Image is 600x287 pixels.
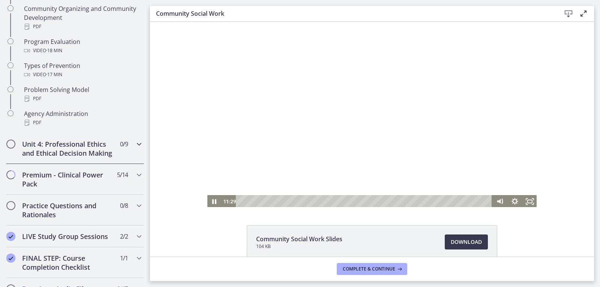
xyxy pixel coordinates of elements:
div: Video [24,46,141,55]
h2: Unit 4: Professional Ethics and Ethical Decision Making [22,140,114,158]
span: · 18 min [46,46,62,55]
span: · 17 min [46,70,62,79]
div: Types of Prevention [24,61,141,79]
button: Show settings menu [357,173,372,186]
span: 104 KB [256,243,342,249]
span: 1 / 1 [120,254,128,263]
div: Problem Solving Model [24,85,141,103]
div: Agency Administration [24,109,141,127]
i: Completed [6,232,15,241]
span: 0 / 9 [120,140,128,149]
span: Complete & continue [343,266,395,272]
div: Program Evaluation [24,37,141,55]
button: Fullscreen [372,173,387,186]
i: Completed [6,254,15,263]
h2: Premium - Clinical Power Pack [22,170,114,188]
div: Video [24,70,141,79]
span: Download [451,237,482,246]
h2: FINAL STEP: Course Completion Checklist [22,254,114,272]
div: PDF [24,118,141,127]
span: Community Social Work Slides [256,234,342,243]
div: PDF [24,22,141,31]
a: Download [445,234,488,249]
button: Mute [342,173,357,186]
iframe: Video Lesson [150,22,594,208]
span: 2 / 2 [120,232,128,241]
div: Community Organizing and Community Development [24,4,141,31]
h2: Practice Questions and Rationales [22,201,114,219]
h2: LIVE Study Group Sessions [22,232,114,241]
span: 0 / 8 [120,201,128,210]
span: 5 / 14 [117,170,128,179]
div: PDF [24,94,141,103]
button: Complete & continue [337,263,407,275]
h3: Community Social Work [156,9,549,18]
